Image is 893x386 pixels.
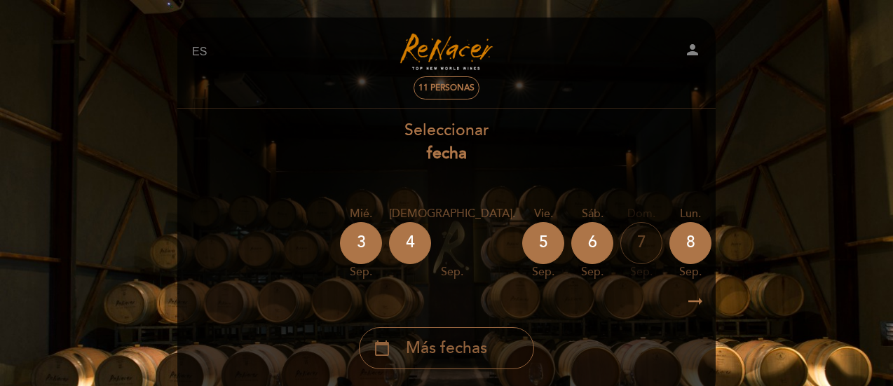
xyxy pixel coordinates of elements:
div: 8 [669,222,711,264]
button: person [684,41,701,63]
div: 5 [522,222,564,264]
div: [DEMOGRAPHIC_DATA]. [389,206,515,222]
div: 4 [389,222,431,264]
div: dom. [620,206,662,222]
i: person [684,41,701,58]
div: 6 [571,222,613,264]
a: Turismo Renacer [359,33,534,71]
div: 7 [620,222,662,264]
div: sep. [522,264,564,280]
span: Más fechas [406,337,487,360]
div: 3 [340,222,382,264]
div: sep. [669,264,711,280]
b: fecha [427,144,467,163]
div: mié. [340,206,382,222]
div: sep. [571,264,613,280]
i: calendar_today [374,336,390,360]
div: sep. [340,264,382,280]
div: vie. [522,206,564,222]
div: sáb. [571,206,613,222]
div: lun. [669,206,711,222]
div: sep. [620,264,662,280]
div: sep. [389,264,515,280]
i: arrow_right_alt [685,287,706,317]
div: Seleccionar [177,119,716,165]
span: 11 personas [418,83,475,93]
